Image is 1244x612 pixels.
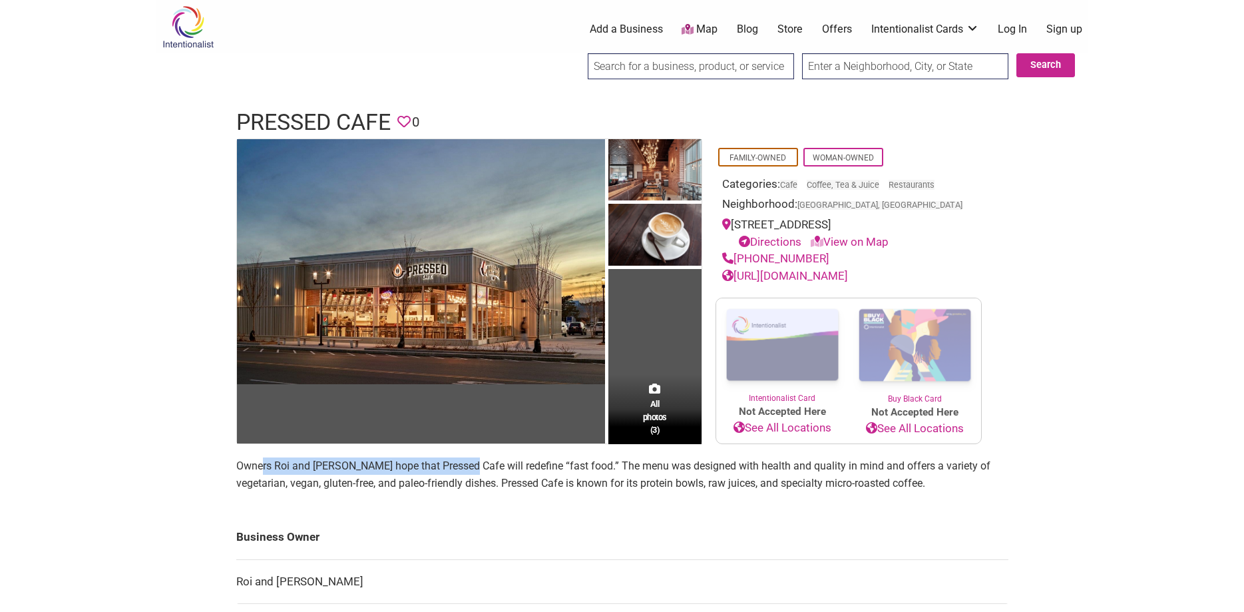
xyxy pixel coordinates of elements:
[822,22,852,37] a: Offers
[716,420,849,437] a: See All Locations
[716,298,849,392] img: Intentionalist Card
[797,201,962,210] span: [GEOGRAPHIC_DATA], [GEOGRAPHIC_DATA]
[722,176,975,196] div: Categories:
[588,53,794,79] input: Search for a business, product, or service
[889,180,934,190] a: Restaurants
[156,5,220,49] img: Intentionalist
[236,458,1008,491] p: Owners Roi and [PERSON_NAME] hope that Pressed Cafe will redefine “fast food.” The menu was desig...
[811,235,889,248] a: View on Map
[813,153,874,162] a: Woman-Owned
[780,180,797,190] a: Cafe
[722,216,975,250] div: [STREET_ADDRESS]
[1046,22,1082,37] a: Sign up
[590,22,663,37] a: Add a Business
[807,180,879,190] a: Coffee, Tea & Juice
[722,252,829,265] a: [PHONE_NUMBER]
[236,559,1008,604] td: Roi and [PERSON_NAME]
[412,112,419,133] span: 0
[236,515,1008,559] td: Business Owner
[716,404,849,420] span: Not Accepted Here
[777,22,803,37] a: Store
[716,298,849,404] a: Intentionalist Card
[998,22,1027,37] a: Log In
[849,420,981,438] a: See All Locations
[871,22,979,37] a: Intentionalist Cards
[737,22,758,37] a: Blog
[739,235,801,248] a: Directions
[802,53,1008,79] input: Enter a Neighborhood, City, or State
[1016,53,1075,77] button: Search
[722,269,848,282] a: [URL][DOMAIN_NAME]
[682,22,718,37] a: Map
[722,196,975,216] div: Neighborhood:
[236,107,391,139] h1: Pressed Cafe
[849,298,981,393] img: Buy Black Card
[729,153,786,162] a: Family-Owned
[849,298,981,405] a: Buy Black Card
[849,405,981,420] span: Not Accepted Here
[643,398,667,436] span: All photos (3)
